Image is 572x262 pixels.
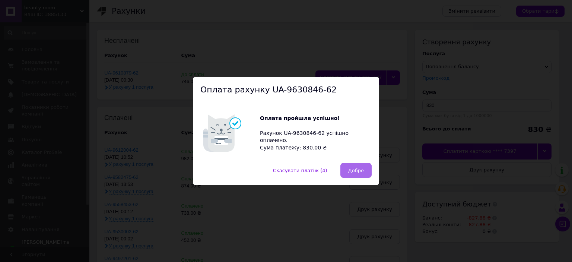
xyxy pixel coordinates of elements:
[273,168,327,173] span: Скасувати платіж (4)
[348,168,364,173] span: Добре
[193,77,379,104] div: Оплата рахунку UA-9630846-62
[200,111,260,155] img: Котик говорить Оплата пройшла успішно!
[265,163,335,178] button: Скасувати платіж (4)
[260,115,340,121] b: Оплата пройшла успішно!
[260,115,372,151] div: Рахунок UA-9630846-62 успішно оплачено. Сума платежу: 830.00 ₴
[340,163,372,178] button: Добре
